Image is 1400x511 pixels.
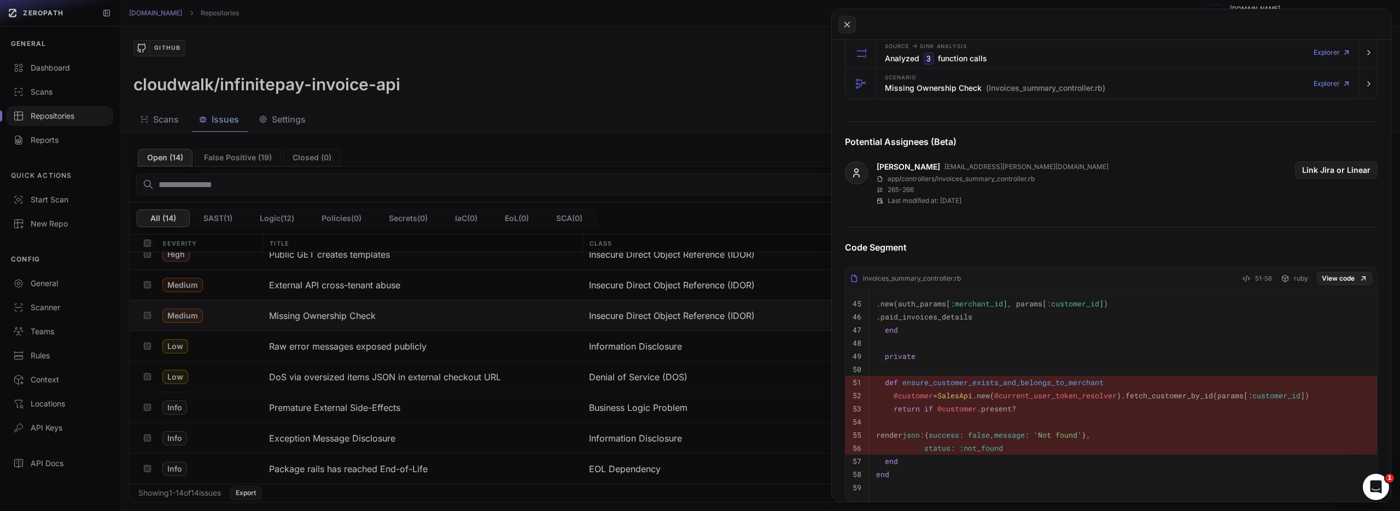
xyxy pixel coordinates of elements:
code: 51 [853,378,861,387]
code: 58 [853,469,861,479]
span: ensure_customer_exists_and_belongs_to_merchant [902,378,1104,387]
p: app/controllers/invoices_summary_controller.rb [888,175,1035,183]
span: status: [924,443,955,453]
code: .paid_invoices_details [876,312,972,322]
code: 53 [853,404,861,414]
code: 59 [853,483,861,492]
span: end [885,456,898,466]
span: 'Not found' [1034,430,1082,440]
span: json: [902,430,924,440]
code: 55 [853,430,861,440]
p: 265 - 266 [888,185,914,194]
span: :not_found [959,443,1003,453]
code: 50 [853,364,861,374]
code: 46 [853,312,861,322]
code: 47 [853,325,861,335]
code: 45 [853,299,861,309]
h4: Code Segment [845,241,1378,254]
code: .present? [876,404,1016,414]
span: 51-56 [1255,272,1272,285]
span: message: [994,430,1029,440]
span: def [885,378,898,387]
span: @customer [937,404,977,414]
a: [PERSON_NAME] [877,161,940,172]
span: 1 [1385,474,1394,483]
span: ruby [1294,274,1308,283]
span: @customer [894,391,933,400]
p: [EMAIL_ADDRESS][PERSON_NAME][DOMAIN_NAME] [944,162,1109,171]
code: 57 [853,456,861,466]
h4: Potential Assignees (Beta) [845,135,1378,148]
span: :customer_id [1248,391,1300,400]
code: = .new( ).fetch_customer_by_id(params[ ]) [876,391,1309,400]
span: :merchant_id [950,299,1003,309]
span: :customer_id [1047,299,1099,309]
span: return [894,404,920,414]
code: 52 [853,391,861,400]
span: private [885,351,915,361]
code: render { , }, [876,430,1090,440]
span: @current_user_token_resolver [994,391,1117,400]
span: end [876,469,889,479]
div: invoices_summary_controller.rb [850,274,961,283]
code: 48 [853,338,861,348]
span: SalesApi [937,391,972,400]
button: Link Jira or Linear [1295,161,1378,179]
code: 49 [853,351,861,361]
span: false [968,430,990,440]
span: success: [929,430,964,440]
iframe: Intercom live chat [1363,474,1389,500]
code: 54 [853,417,861,427]
code: .new(auth_params[ ], params[ ]) [876,299,1108,309]
span: if [924,404,933,414]
p: Last modified at: [DATE] [888,196,961,205]
code: 56 [853,443,861,453]
span: end [885,325,898,335]
a: View code [1317,272,1373,285]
